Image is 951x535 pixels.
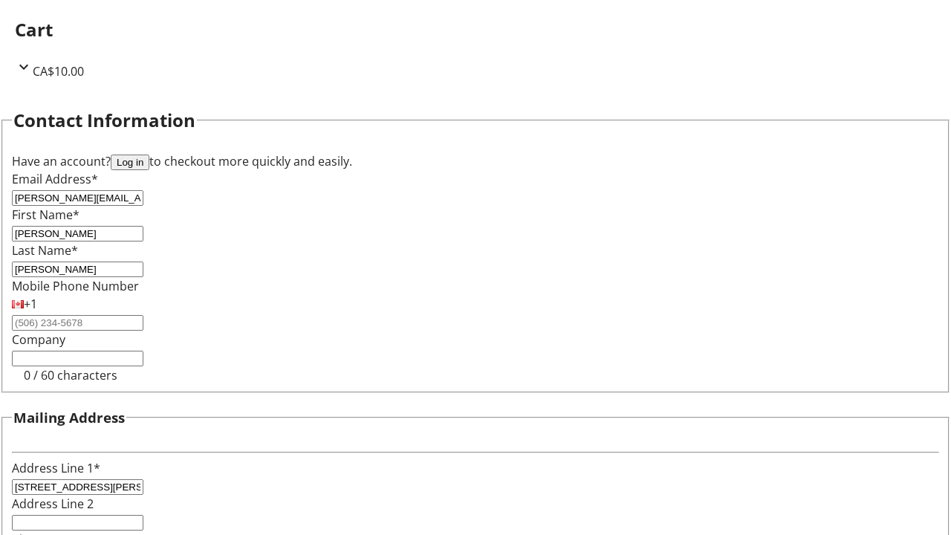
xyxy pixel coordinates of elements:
h3: Mailing Address [13,407,125,428]
label: Email Address* [12,171,98,187]
h2: Cart [15,16,936,43]
label: Address Line 2 [12,496,94,512]
label: Address Line 1* [12,460,100,476]
span: CA$10.00 [33,63,84,80]
div: Have an account? to checkout more quickly and easily. [12,152,939,170]
label: First Name* [12,207,79,223]
label: Company [12,331,65,348]
label: Last Name* [12,242,78,259]
label: Mobile Phone Number [12,278,139,294]
h2: Contact Information [13,107,195,134]
button: Log in [111,155,149,170]
input: Address [12,479,143,495]
input: (506) 234-5678 [12,315,143,331]
tr-character-limit: 0 / 60 characters [24,367,117,383]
